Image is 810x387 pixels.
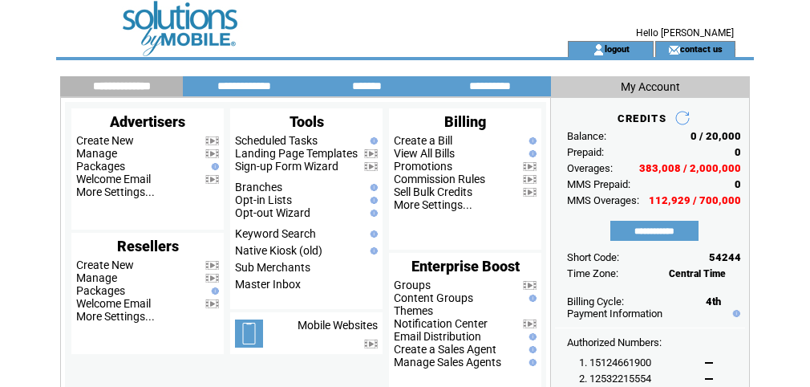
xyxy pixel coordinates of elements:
[367,210,378,217] img: help.gif
[367,197,378,204] img: help.gif
[579,356,651,369] span: 1. 15124661900
[208,163,219,170] img: help.gif
[680,43,723,54] a: contact us
[205,261,219,270] img: video.png
[567,295,624,308] span: Billing Cycle:
[76,271,117,284] a: Manage
[735,178,741,190] span: 0
[709,251,741,263] span: 54244
[394,134,452,147] a: Create a Bill
[367,137,378,145] img: help.gif
[235,261,310,274] a: Sub Merchants
[290,113,324,130] span: Tools
[567,308,662,320] a: Payment Information
[76,173,151,185] a: Welcome Email
[636,27,734,39] span: Hello [PERSON_NAME]
[394,279,431,291] a: Groups
[579,373,651,385] span: 2. 12532215554
[394,356,501,369] a: Manage Sales Agents
[605,43,630,54] a: logout
[639,162,741,174] span: 383,008 / 2,000,000
[567,146,604,158] span: Prepaid:
[394,317,488,330] a: Notification Center
[394,291,473,304] a: Content Groups
[523,281,537,290] img: video.png
[367,230,378,238] img: help.gif
[668,43,680,56] img: contact_us_icon.gif
[205,175,219,184] img: video.png
[76,284,125,297] a: Packages
[706,295,721,308] span: 4th
[235,193,292,206] a: Opt-in Lists
[76,185,155,198] a: More Settings...
[235,147,358,160] a: Landing Page Templates
[735,146,741,158] span: 0
[523,188,537,197] img: video.png
[76,259,134,271] a: Create New
[525,346,537,353] img: help.gif
[523,320,537,328] img: video.png
[394,185,472,198] a: Sell Bulk Credits
[394,147,455,160] a: View All Bills
[208,287,219,295] img: help.gif
[235,244,322,257] a: Native Kiosk (old)
[235,320,263,348] img: mobile-websites.png
[76,134,134,147] a: Create New
[567,194,639,206] span: MMS Overages:
[364,149,378,158] img: video.png
[235,227,316,240] a: Keyword Search
[525,137,537,145] img: help.gif
[76,160,125,173] a: Packages
[205,136,219,145] img: video.png
[649,194,741,206] span: 112,929 / 700,000
[394,330,481,343] a: Email Distribution
[298,319,378,332] a: Mobile Websites
[235,134,318,147] a: Scheduled Tasks
[567,267,618,279] span: Time Zone:
[567,178,630,190] span: MMS Prepaid:
[235,160,338,173] a: Sign-up Form Wizard
[525,359,537,366] img: help.gif
[394,198,472,211] a: More Settings...
[394,160,452,173] a: Promotions
[523,175,537,184] img: video.png
[110,113,185,130] span: Advertisers
[523,162,537,171] img: video.png
[235,206,310,219] a: Opt-out Wizard
[117,238,179,255] span: Resellers
[669,268,726,279] span: Central Time
[76,310,155,323] a: More Settings...
[567,130,606,142] span: Balance:
[621,80,680,93] span: My Account
[76,297,151,310] a: Welcome Email
[394,343,496,356] a: Create a Sales Agent
[691,130,741,142] span: 0 / 20,000
[205,274,219,283] img: video.png
[525,333,537,340] img: help.gif
[364,162,378,171] img: video.png
[367,184,378,191] img: help.gif
[235,278,301,291] a: Master Inbox
[364,340,378,348] img: video.png
[205,149,219,158] img: video.png
[525,295,537,302] img: help.gif
[729,310,740,317] img: help.gif
[525,150,537,157] img: help.gif
[618,112,666,124] span: CREDITS
[76,147,117,160] a: Manage
[593,43,605,56] img: account_icon.gif
[567,336,662,348] span: Authorized Numbers:
[394,304,433,317] a: Themes
[235,181,282,193] a: Branches
[567,162,613,174] span: Overages:
[444,113,486,130] span: Billing
[411,258,520,275] span: Enterprise Boost
[367,247,378,255] img: help.gif
[567,251,619,263] span: Short Code:
[205,299,219,308] img: video.png
[394,173,485,185] a: Commission Rules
